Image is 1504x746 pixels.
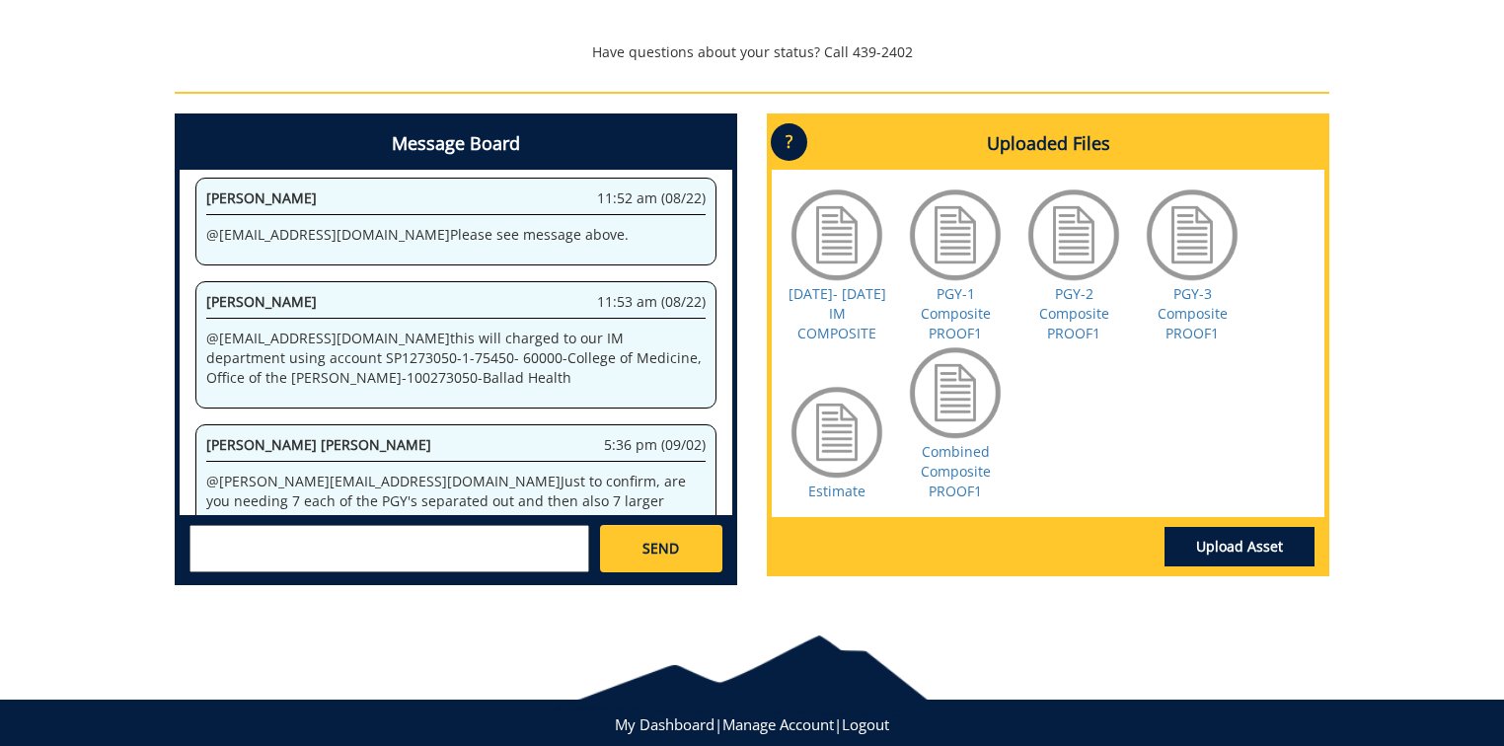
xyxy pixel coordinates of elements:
[189,525,589,572] textarea: messageToSend
[808,482,865,500] a: Estimate
[600,525,722,572] a: SEND
[175,42,1329,62] p: Have questions about your status? Call 439-2402
[642,539,679,559] span: SEND
[206,225,706,245] p: @ [EMAIL_ADDRESS][DOMAIN_NAME] Please see message above.
[206,472,706,551] p: @ [PERSON_NAME][EMAIL_ADDRESS][DOMAIN_NAME] Just to confirm, are you needing 7 each of the PGY's ...
[597,188,706,208] span: 11:52 am (08/22)
[206,292,317,311] span: [PERSON_NAME]
[604,435,706,455] span: 5:36 pm (09/02)
[1039,284,1109,342] a: PGY-2 Composite PROOF1
[921,442,991,500] a: Combined Composite PROOF1
[206,435,431,454] span: [PERSON_NAME] [PERSON_NAME]
[615,714,714,734] a: My Dashboard
[771,123,807,161] p: ?
[1165,527,1315,566] a: Upload Asset
[1158,284,1228,342] a: PGY-3 Composite PROOF1
[206,329,706,388] p: @ [EMAIL_ADDRESS][DOMAIN_NAME] this will charged to our IM department using account SP1273050-1-7...
[180,118,732,170] h4: Message Board
[772,118,1324,170] h4: Uploaded Files
[789,284,886,342] a: [DATE]- [DATE] IM COMPOSITE
[206,188,317,207] span: [PERSON_NAME]
[597,292,706,312] span: 11:53 am (08/22)
[921,284,991,342] a: PGY-1 Composite PROOF1
[842,714,889,734] a: Logout
[722,714,834,734] a: Manage Account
